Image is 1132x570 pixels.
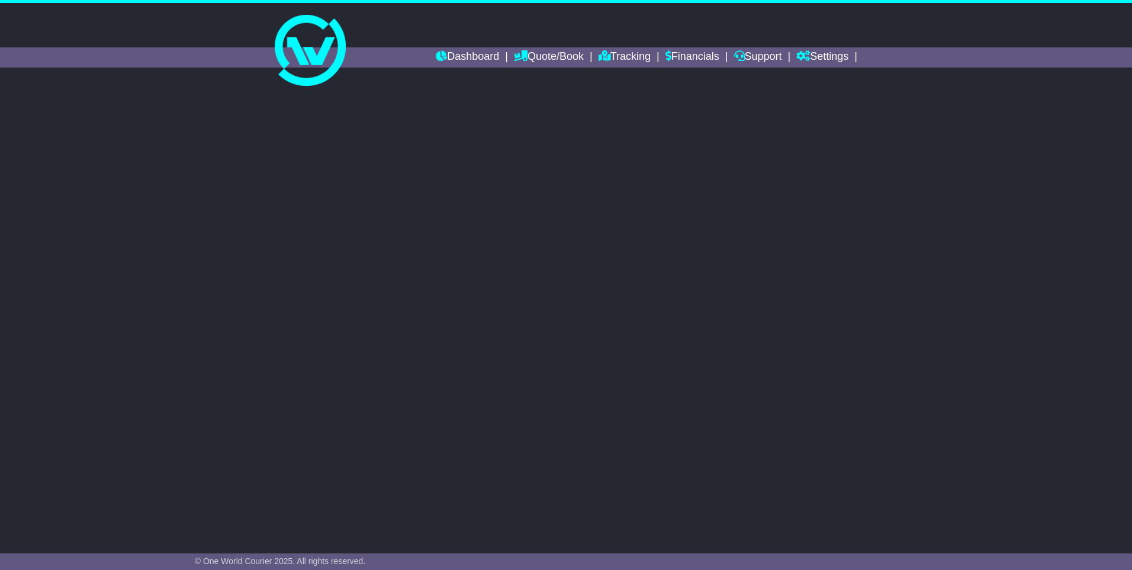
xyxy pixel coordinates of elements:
span: © One World Courier 2025. All rights reserved. [195,556,366,566]
a: Dashboard [436,47,499,68]
a: Tracking [599,47,651,68]
a: Settings [796,47,848,68]
a: Quote/Book [514,47,584,68]
a: Support [734,47,782,68]
a: Financials [665,47,719,68]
